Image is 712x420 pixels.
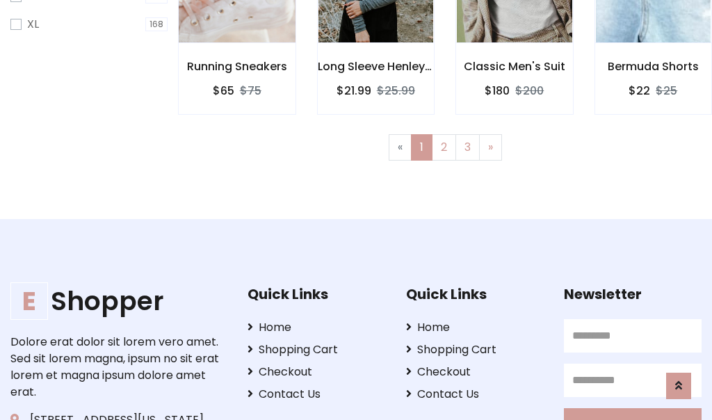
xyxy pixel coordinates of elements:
h5: Newsletter [564,286,702,302]
span: E [10,282,48,320]
a: 1 [411,134,432,161]
p: Dolore erat dolor sit lorem vero amet. Sed sit lorem magna, ipsum no sit erat lorem et magna ipsu... [10,334,226,401]
del: $25.99 [377,83,415,99]
a: Checkout [406,364,544,380]
nav: Page navigation [188,134,702,161]
h6: Long Sleeve Henley T-Shirt [318,60,435,73]
h5: Quick Links [406,286,544,302]
a: Shopping Cart [406,341,544,358]
h6: $22 [629,84,650,97]
a: EShopper [10,286,226,317]
a: Home [406,319,544,336]
span: 168 [145,17,168,31]
del: $25 [656,83,677,99]
span: » [488,139,493,155]
del: $200 [515,83,544,99]
a: Contact Us [248,386,385,403]
a: Next [479,134,502,161]
a: 3 [455,134,480,161]
h6: Classic Men's Suit [456,60,573,73]
h6: $21.99 [337,84,371,97]
h6: Running Sneakers [179,60,296,73]
a: 2 [432,134,456,161]
del: $75 [240,83,261,99]
a: Home [248,319,385,336]
h6: Bermuda Shorts [595,60,712,73]
a: Shopping Cart [248,341,385,358]
a: Contact Us [406,386,544,403]
h1: Shopper [10,286,226,317]
label: XL [27,16,39,33]
h5: Quick Links [248,286,385,302]
h6: $180 [485,84,510,97]
a: Checkout [248,364,385,380]
h6: $65 [213,84,234,97]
